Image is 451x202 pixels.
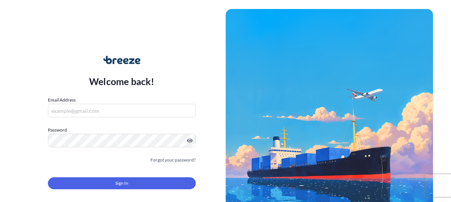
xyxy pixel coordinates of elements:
[48,177,196,189] button: Sign In
[48,96,76,104] label: Email Address
[115,180,128,187] span: Sign In
[150,156,196,164] a: Forgot your password?
[48,126,196,134] label: Password
[48,104,196,117] input: example@gmail.com
[187,138,193,144] button: Show password
[89,75,155,87] p: Welcome back!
